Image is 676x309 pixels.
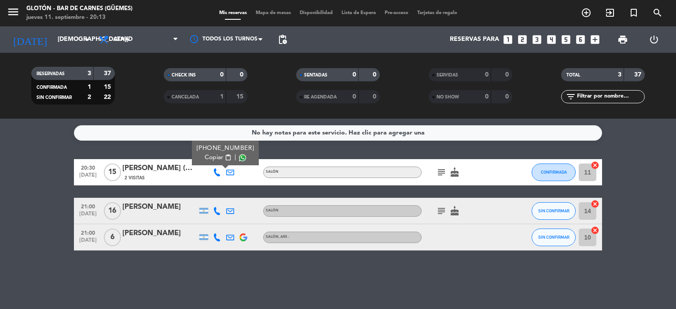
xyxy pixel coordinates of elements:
span: SALÓN [266,235,289,239]
strong: 0 [353,94,356,100]
button: CONFIRMADA [532,164,576,181]
i: search [652,7,663,18]
span: Disponibilidad [295,11,337,15]
i: cancel [591,200,599,208]
span: [DATE] [77,237,99,247]
strong: 0 [353,72,356,78]
strong: 15 [236,94,245,100]
span: CHECK INS [172,73,196,77]
strong: 0 [485,94,489,100]
strong: 0 [485,72,489,78]
i: cake [449,167,460,178]
div: [PERSON_NAME] [122,201,197,213]
span: CONFIRMADA [37,85,67,90]
strong: 0 [505,94,511,100]
i: looks_5 [560,34,572,45]
span: 6 [104,229,121,246]
button: Copiarcontent_paste [205,153,231,162]
i: filter_list [566,91,576,102]
span: [DATE] [77,172,99,182]
div: Glotón - Bar de Carnes (Güemes) [26,4,132,13]
i: looks_two [517,34,528,45]
button: menu [7,5,20,22]
button: SIN CONFIRMAR [532,202,576,220]
i: cancel [591,161,599,170]
span: SIN CONFIRMAR [538,235,569,240]
span: pending_actions [277,34,288,45]
i: menu [7,5,20,18]
span: RE AGENDADA [304,95,337,99]
span: CONFIRMADA [541,170,567,174]
span: Reservas para [450,36,499,43]
input: Filtrar por nombre... [576,92,644,102]
span: content_paste [225,154,231,161]
span: Tarjetas de regalo [413,11,462,15]
span: , ARS - [279,235,289,239]
i: looks_3 [531,34,543,45]
i: looks_4 [546,34,557,45]
strong: 2 [88,94,91,100]
span: TOTAL [566,73,580,77]
span: SENTADAS [304,73,327,77]
span: Copiar [205,153,223,162]
span: Pre-acceso [380,11,413,15]
i: [DATE] [7,30,53,49]
i: subject [436,167,447,178]
span: RESERVADAS [37,72,65,76]
span: 15 [104,164,121,181]
strong: 0 [373,94,378,100]
strong: 0 [220,72,224,78]
span: 16 [104,202,121,220]
span: 21:00 [77,201,99,211]
i: cancel [591,226,599,235]
i: exit_to_app [605,7,615,18]
i: arrow_drop_down [82,34,92,45]
span: [DATE] [77,211,99,221]
span: 20:30 [77,162,99,172]
span: | [235,153,236,162]
i: turned_in_not [628,7,639,18]
div: [PHONE_NUMBER] [197,144,254,153]
i: cake [449,206,460,216]
span: SALÓN [266,170,279,174]
img: google-logo.png [239,233,247,241]
strong: 15 [104,84,113,90]
i: power_settings_new [649,34,659,45]
strong: 0 [373,72,378,78]
strong: 1 [88,84,91,90]
span: SIN CONFIRMAR [538,208,569,213]
strong: 37 [104,70,113,76]
i: add_box [589,34,601,45]
span: 2 Visitas [125,174,145,182]
strong: 3 [618,72,621,78]
strong: 22 [104,94,113,100]
i: looks_6 [575,34,586,45]
span: Lista de Espera [337,11,380,15]
span: print [617,34,628,45]
i: subject [436,206,447,216]
strong: 0 [240,72,245,78]
span: SIN CONFIRMAR [37,95,72,100]
div: No hay notas para este servicio. Haz clic para agregar una [252,128,425,138]
span: NO SHOW [437,95,459,99]
button: SIN CONFIRMAR [532,229,576,246]
span: Cena [114,36,129,43]
strong: 0 [505,72,511,78]
span: SERVIDAS [437,73,458,77]
i: looks_one [502,34,514,45]
span: CANCELADA [172,95,199,99]
div: LOG OUT [638,26,669,53]
strong: 3 [88,70,91,76]
div: jueves 11. septiembre - 20:13 [26,13,132,22]
div: [PERSON_NAME] [122,228,197,239]
div: [PERSON_NAME] (NARANJA) [122,163,197,174]
strong: 37 [634,72,643,78]
span: Mapa de mesas [251,11,295,15]
span: Mis reservas [215,11,251,15]
span: 21:00 [77,227,99,237]
span: SALÓN [266,209,279,212]
i: add_circle_outline [581,7,591,18]
strong: 1 [220,94,224,100]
